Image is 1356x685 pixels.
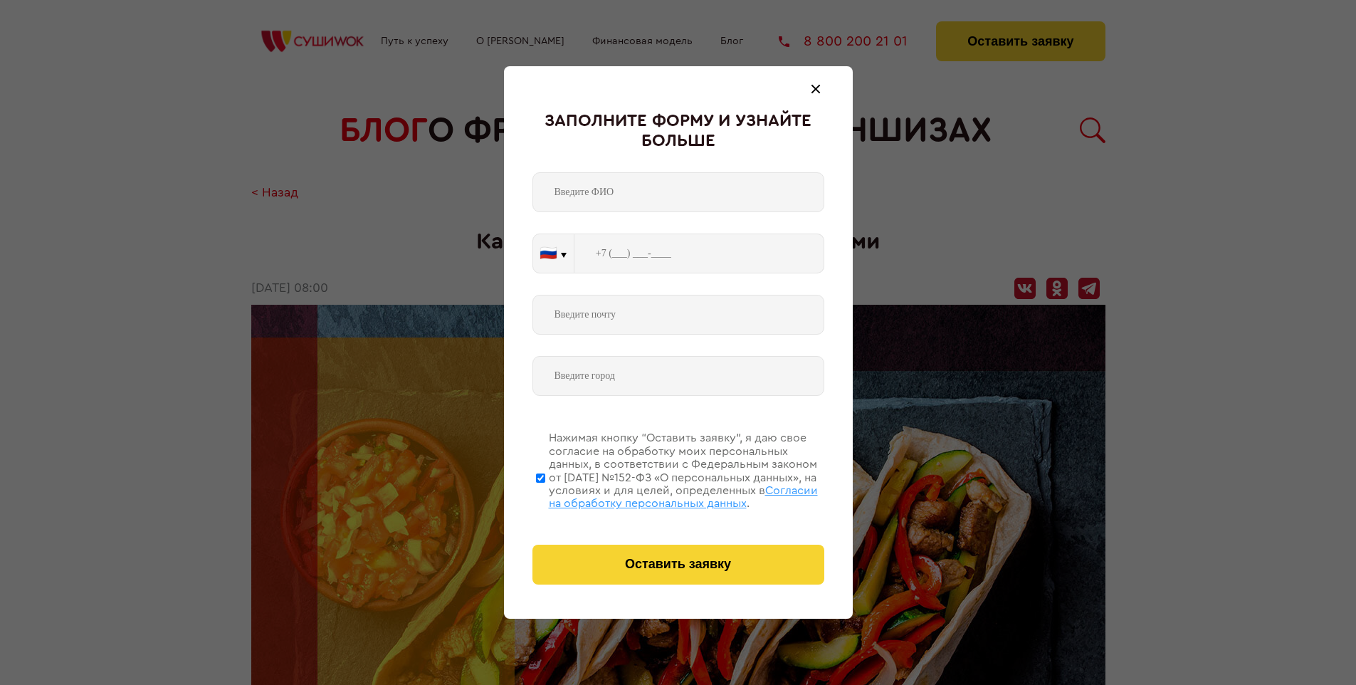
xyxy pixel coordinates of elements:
[574,234,824,273] input: +7 (___) ___-____
[532,545,824,585] button: Оставить заявку
[532,295,824,335] input: Введите почту
[533,234,574,273] button: 🇷🇺
[549,432,824,510] div: Нажимая кнопку “Оставить заявку”, я даю свое согласие на обработку моих персональных данных, в со...
[532,112,824,151] div: Заполните форму и узнайте больше
[532,172,824,212] input: Введите ФИО
[532,356,824,396] input: Введите город
[549,485,818,509] span: Согласии на обработку персональных данных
